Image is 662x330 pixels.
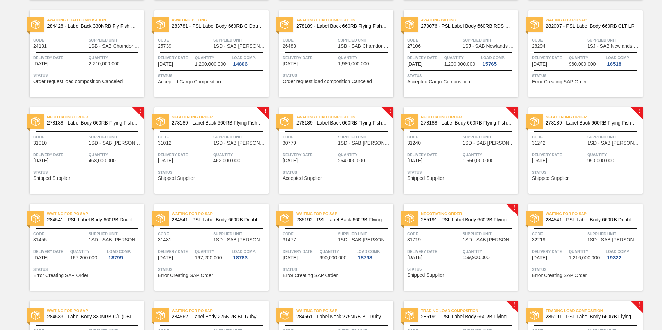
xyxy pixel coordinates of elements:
[338,230,392,237] span: Supplied Unit
[296,210,393,217] span: Waiting for PO SAP
[283,248,318,255] span: Delivery Date
[283,72,392,79] span: Status
[89,134,142,140] span: Supplied Unit
[107,248,131,255] span: Load Comp.
[587,37,641,44] span: Supplied Unit
[144,107,269,194] a: !statusNegotiating Order278189 - Label Back 660RB Flying Fish Lemon 2020Code31012Supplied Unit1SD...
[393,10,518,97] a: statusAwaiting Billing279076 - PSL Label Body 660RB RDS Org (Blast)Code27106Supplied Unit1SJ - SA...
[156,214,165,223] img: status
[89,61,120,66] span: 2,210,000.000
[320,255,347,260] span: 990,000.000
[532,79,587,84] span: Error Creating SAP Order
[144,204,269,291] a: statusWaiting for PO SAP284541 - PSL Label Body 660RB Double Malt 23Code31481Supplied Unit1SD - S...
[532,37,585,44] span: Code
[280,117,289,126] img: status
[158,140,171,146] span: 31012
[33,44,47,49] span: 24131
[89,158,116,163] span: 468,000.000
[296,307,393,314] span: Waiting for PO SAP
[518,107,643,194] a: !statusNegotiating Order278189 - Label Back 660RB Flying Fish Lemon 2020Code31242Supplied Unit1SD...
[195,54,230,61] span: Quantity
[356,248,380,255] span: Load Comp.
[463,151,516,158] span: Quantity
[587,158,614,163] span: 990,000.000
[481,54,505,61] span: Load Comp.
[158,248,193,255] span: Delivery Date
[283,151,336,158] span: Delivery Date
[158,37,212,44] span: Code
[421,307,518,314] span: Trading Load Composition
[407,140,421,146] span: 31240
[89,230,142,237] span: Supplied Unit
[393,107,518,194] a: !statusNegotiating Order278188 - Label Body 660RB Flying Fish Lemon 2020Code31240Supplied Unit1SD...
[356,255,374,260] div: 18798
[47,217,138,222] span: 284541 - PSL Label Body 660RB Double Malt 23
[338,140,392,146] span: 1SD - SAB Rosslyn Brewery
[232,248,256,255] span: Load Comp.
[421,210,518,217] span: Negotiating Order
[421,113,518,120] span: Negotiating Order
[283,44,296,49] span: 26483
[532,44,545,49] span: 28294
[195,62,226,67] span: 1,200,000.000
[421,120,512,126] span: 278188 - Label Body 660RB Flying Fish Lemon 2020
[89,37,142,44] span: Supplied Unit
[158,72,267,79] span: Status
[47,210,144,217] span: Waiting for PO SAP
[530,214,539,223] img: status
[283,61,298,66] span: 03/05/2025
[463,248,516,255] span: Quantity
[70,255,97,260] span: 167,200.000
[33,72,142,79] span: Status
[156,311,165,320] img: status
[283,37,336,44] span: Code
[195,248,230,255] span: Quantity
[158,176,195,181] span: Shipped Supplier
[172,210,269,217] span: Waiting for PO SAP
[532,62,547,67] span: 05/10/2025
[546,113,643,120] span: Negotiating Order
[89,44,142,49] span: 1SB - SAB Chamdor Brewery
[156,117,165,126] img: status
[606,248,641,260] a: Load Comp.19322
[407,44,421,49] span: 27106
[33,273,88,278] span: Error Creating SAP Order
[158,237,171,242] span: 31481
[172,24,263,29] span: 283781 - PSL Label Body 660RB C Double Up
[393,204,518,291] a: !statusNegotiating Order285191 - PSL Label Body 660RB FlyingFish Lemon PUCode31719Supplied Unit1S...
[569,248,604,255] span: Quantity
[156,20,165,29] img: status
[144,10,269,97] a: statusAwaiting Billing283781 - PSL Label Body 660RB C Double UpCode25739Supplied Unit1SD - SAB [P...
[532,158,547,163] span: 08/29/2025
[283,255,298,260] span: 09/06/2025
[463,140,516,146] span: 1SD - SAB Rosslyn Brewery
[296,314,388,319] span: 284561 - Label Neck 275NRB BF Ruby PU
[463,255,490,260] span: 159,900.000
[47,314,138,319] span: 284533 - Label Body 330NRB C/L (DBL)23
[31,311,40,320] img: status
[232,255,249,260] div: 18783
[407,79,470,84] span: Accepted Cargo Composition
[407,134,461,140] span: Code
[518,204,643,291] a: statusWaiting for PO SAP284541 - PSL Label Body 660RB Double Malt 23Code32219Supplied Unit1SD - S...
[405,311,414,320] img: status
[532,151,585,158] span: Delivery Date
[532,140,545,146] span: 31242
[31,20,40,29] img: status
[172,113,269,120] span: Negotiating Order
[19,204,144,291] a: statusWaiting for PO SAP284541 - PSL Label Body 660RB Double Malt 23Code31455Supplied Unit1SD - S...
[283,169,392,176] span: Status
[532,248,567,255] span: Delivery Date
[530,117,539,126] img: status
[33,134,87,140] span: Code
[158,79,221,84] span: Accepted Cargo Composition
[269,107,393,194] a: !statusAwaiting Load Composition278189 - Label Back 660RB Flying Fish Lemon 2020Code30779Supplied...
[338,44,392,49] span: 1SB - SAB Chamdor Brewery
[47,120,138,126] span: 278188 - Label Body 660RB Flying Fish Lemon 2020
[172,314,263,319] span: 284562 - Label Body 275NRB BF Ruby PU
[569,255,600,260] span: 1,216,000.000
[546,210,643,217] span: Waiting for PO SAP
[338,134,392,140] span: Supplied Unit
[532,134,585,140] span: Code
[546,314,637,319] span: 285191 - PSL Label Body 660RB FlyingFish Lemon PU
